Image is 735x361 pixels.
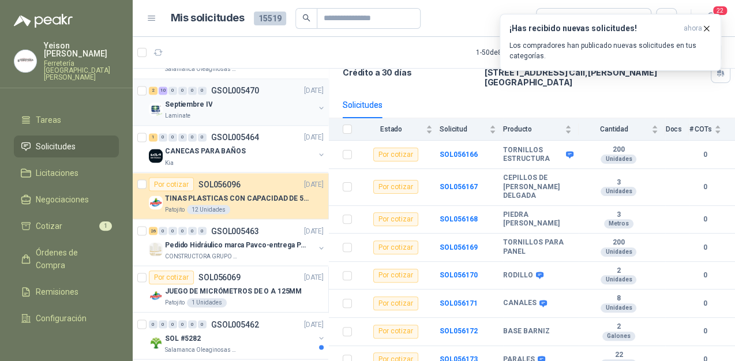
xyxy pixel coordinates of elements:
img: Company Logo [149,336,163,349]
b: 0 [689,149,721,160]
div: Unidades [601,187,636,196]
button: ¡Has recibido nuevas solicitudes!ahora Los compradores han publicado nuevas solicitudes en tus ca... [500,14,721,71]
div: 12 Unidades [187,205,230,214]
img: Company Logo [14,50,36,72]
b: SOL056167 [440,183,478,191]
b: 2 [579,266,658,276]
p: JUEGO DE MICRÓMETROS DE O A 125MM [165,286,302,297]
b: 0 [689,326,721,337]
a: SOL056171 [440,299,478,307]
b: 0 [689,298,721,309]
b: RODILLO [503,271,533,280]
div: 0 [159,320,167,328]
div: 0 [159,133,167,141]
p: GSOL005463 [211,227,259,235]
p: [DATE] [304,272,324,283]
div: 0 [168,133,177,141]
span: Cantidad [579,125,649,133]
img: Company Logo [149,242,163,256]
a: 2 10 0 0 0 0 GSOL005470[DATE] Company LogoSeptiembre IVLaminate [149,84,326,121]
a: Remisiones [14,281,119,303]
p: Pedido Hidráulico marca Pavco-entrega Popayán [165,239,309,250]
span: Cotizar [36,220,62,232]
div: Unidades [601,155,636,164]
div: Por cotizar [373,296,418,310]
div: 1 Unidades [187,298,227,307]
a: SOL056166 [440,151,478,159]
div: 0 [178,227,187,235]
span: 15519 [254,12,286,25]
div: 0 [188,320,197,328]
div: Por cotizar [373,325,418,339]
img: Company Logo [149,195,163,209]
div: Por cotizar [373,148,418,161]
th: Estado [359,118,440,141]
b: 0 [689,270,721,281]
div: 2 [149,87,157,95]
span: 22 [712,5,728,16]
b: 0 [689,182,721,193]
a: SOL056169 [440,243,478,251]
a: Tareas [14,109,119,131]
div: 0 [198,133,207,141]
div: 0 [188,227,197,235]
p: Salamanca Oleaginosas SAS [165,65,238,74]
b: CEPILLOS DE [PERSON_NAME] DELGADA [503,174,572,201]
img: Logo peakr [14,14,73,28]
b: 0 [689,242,721,253]
b: 200 [579,238,658,247]
div: 0 [178,87,187,95]
span: search [302,14,310,22]
th: Docs [665,118,689,141]
b: 200 [579,145,658,155]
div: Unidades [601,303,636,313]
div: Unidades [601,275,636,284]
span: ahora [684,24,702,33]
a: SOL056172 [440,327,478,335]
div: 0 [188,133,197,141]
p: Los compradores han publicado nuevas solicitudes en tus categorías. [509,40,711,61]
p: CONSTRUCTORA GRUPO FIP [165,251,238,261]
b: 2 [579,322,658,332]
p: TINAS PLASTICAS CON CAPACIDAD DE 50 KG [165,193,309,204]
div: Por cotizar [373,269,418,283]
a: 26 0 0 0 0 0 GSOL005463[DATE] Company LogoPedido Hidráulico marca Pavco-entrega PopayánCONSTRUCTO... [149,224,326,261]
div: 0 [178,320,187,328]
a: Licitaciones [14,162,119,184]
a: Por cotizarSOL056069[DATE] Company LogoJUEGO DE MICRÓMETROS DE O A 125MMPatojito1 Unidades [133,266,328,313]
p: SOL056096 [198,180,241,188]
a: Configuración [14,307,119,329]
button: 22 [700,8,721,29]
p: [DATE] [304,225,324,236]
div: Por cotizar [373,240,418,254]
span: Configuración [36,312,87,325]
p: [DATE] [304,85,324,96]
h3: ¡Has recibido nuevas solicitudes! [509,24,679,33]
th: Solicitud [440,118,503,141]
p: Kia [165,158,174,167]
p: SOL056069 [198,273,241,281]
p: [DATE] [304,179,324,190]
p: Crédito a 30 días [343,67,475,77]
a: 1 0 0 0 0 0 GSOL005464[DATE] Company LogoCANECAS PARA BAÑOSKia [149,130,326,167]
b: 3 [579,210,658,220]
b: CANALES [503,299,537,308]
div: 0 [168,87,177,95]
p: [DATE] [304,319,324,330]
a: SOL056170 [440,271,478,279]
a: Cotizar1 [14,215,119,237]
th: Producto [503,118,579,141]
a: Solicitudes [14,136,119,157]
div: 1 [149,133,157,141]
span: Órdenes de Compra [36,246,108,272]
span: # COTs [689,125,712,133]
p: Yeison [PERSON_NAME] [44,42,119,58]
div: Por cotizar [373,180,418,194]
img: Company Logo [149,149,163,163]
p: Salamanca Oleaginosas SAS [165,345,238,354]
